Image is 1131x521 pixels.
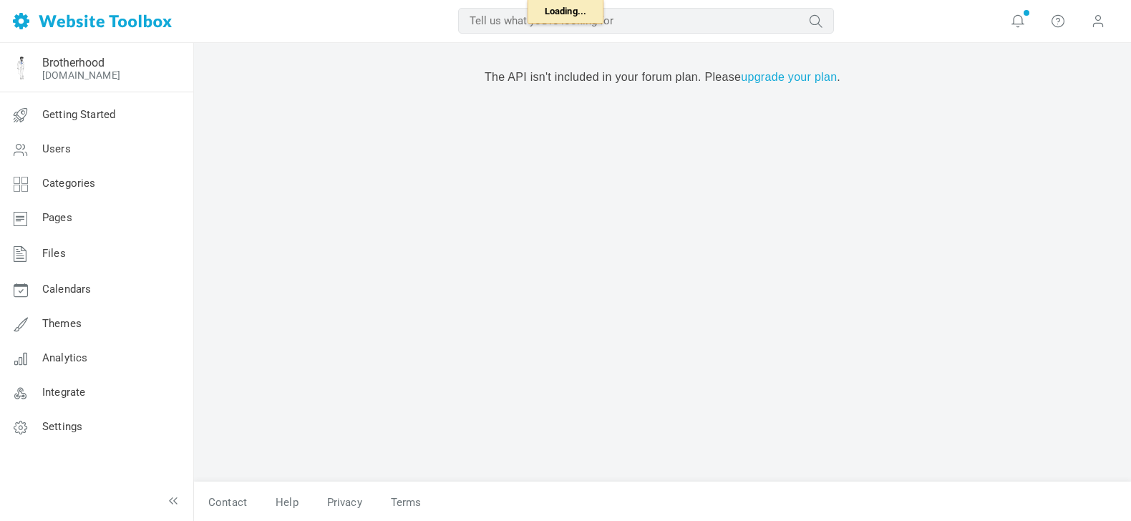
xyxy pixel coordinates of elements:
a: Privacy [313,490,377,515]
span: Analytics [42,351,87,364]
a: Help [261,490,313,515]
span: Settings [42,420,82,433]
span: Categories [42,177,96,190]
span: Integrate [42,386,85,399]
span: The API isn't included in your forum plan. Please . [485,71,840,83]
input: Tell us what you're looking for [458,8,834,34]
img: Facebook%20Profile%20Pic%20Guy%20Blue%20Best.png [9,57,32,79]
span: Files [42,247,66,260]
span: Users [42,142,71,155]
a: Brotherhood [42,56,105,69]
span: Pages [42,211,72,224]
a: Terms [377,490,422,515]
span: Getting Started [42,108,115,121]
span: Themes [42,317,82,330]
a: upgrade your plan [741,71,837,83]
a: Contact [194,490,261,515]
span: Calendars [42,283,91,296]
a: [DOMAIN_NAME] [42,69,120,81]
